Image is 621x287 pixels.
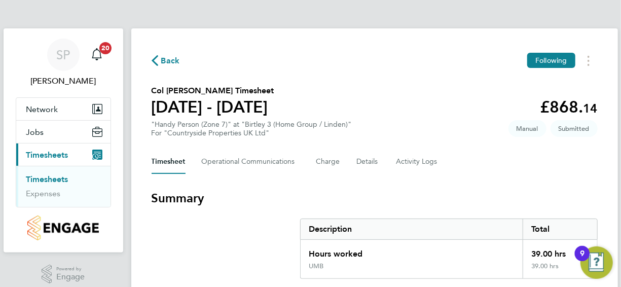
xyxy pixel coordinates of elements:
button: Following [527,53,575,68]
button: Activity Logs [396,150,439,174]
span: Timesheets [26,150,68,160]
div: Hours worked [301,240,523,262]
button: Timesheets Menu [579,53,598,68]
span: Jobs [26,127,44,137]
span: Powered by [56,265,85,273]
div: Summary [300,219,598,279]
a: Go to home page [16,216,111,240]
h3: Summary [152,190,598,206]
a: 20 [87,39,107,71]
div: Total [523,219,597,239]
div: 39.00 hrs [523,262,597,278]
button: Details [357,150,380,174]
img: countryside-properties-logo-retina.png [27,216,99,240]
div: UMB [309,262,323,270]
a: Timesheets [26,174,68,184]
span: This timesheet was manually created. [508,120,546,137]
a: Powered byEngage [42,265,85,284]
span: Engage [56,273,85,281]
button: Back [152,54,180,67]
span: Back [161,55,180,67]
span: This timesheet is Submitted. [551,120,598,137]
button: Jobs [16,121,111,143]
span: 20 [99,42,112,54]
div: Description [301,219,523,239]
a: SP[PERSON_NAME] [16,39,111,87]
span: Network [26,104,58,114]
div: For "Countryside Properties UK Ltd" [152,129,352,137]
span: 14 [583,101,598,116]
div: 9 [580,254,585,267]
span: Following [535,56,567,65]
button: Charge [316,150,341,174]
div: "Handy Person (Zone 7)" at "Birtley 3 (Home Group / Linden)" [152,120,352,137]
span: SP [56,48,70,61]
button: Operational Communications [202,150,300,174]
button: Timesheets [16,143,111,166]
app-decimal: £868. [540,97,598,117]
div: 39.00 hrs [523,240,597,262]
nav: Main navigation [4,28,123,253]
button: Open Resource Center, 9 new notifications [580,246,613,279]
a: Expenses [26,189,61,198]
span: Stephen Purdy [16,75,111,87]
h1: [DATE] - [DATE] [152,97,274,117]
button: Timesheet [152,150,186,174]
button: Network [16,98,111,120]
div: Timesheets [16,166,111,207]
h2: Col [PERSON_NAME] Timesheet [152,85,274,97]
